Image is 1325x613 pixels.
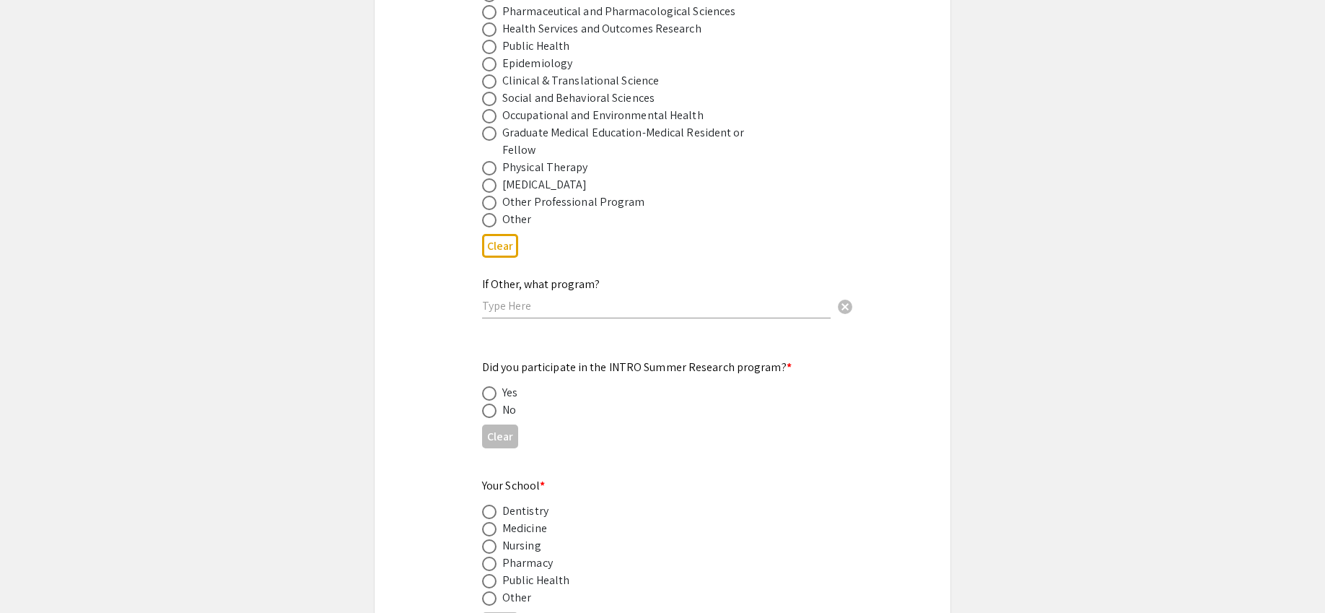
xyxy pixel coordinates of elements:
[502,537,541,555] div: Nursing
[482,425,518,448] button: Clear
[502,20,701,38] div: Health Services and Outcomes Research
[502,90,655,107] div: Social and Behavioral Sciences
[482,360,792,375] mat-label: Did you participate in the INTRO Summer Research program?
[502,572,569,589] div: Public Health
[502,589,532,607] div: Other
[502,55,572,72] div: Epidemiology
[502,107,704,124] div: Occupational and Environmental Health
[502,503,548,520] div: Dentistry
[482,478,545,493] mat-label: Your School
[836,298,854,316] span: cancel
[502,211,532,228] div: Other
[502,176,587,194] div: [MEDICAL_DATA]
[502,72,659,90] div: Clinical & Translational Science
[11,548,61,602] iframe: Chat
[502,38,569,55] div: Public Health
[502,555,553,572] div: Pharmacy
[502,159,588,176] div: Physical Therapy
[502,194,645,211] div: Other Professional Program
[482,298,831,313] input: Type Here
[482,234,518,258] button: Clear
[502,3,735,20] div: Pharmaceutical and Pharmacological Sciences
[502,401,516,419] div: No
[502,384,517,401] div: Yes
[831,292,860,321] button: Clear
[482,277,600,292] mat-label: If Other, what program?
[502,520,547,537] div: Medicine
[502,124,755,159] div: Graduate Medical Education-Medical Resident or Fellow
